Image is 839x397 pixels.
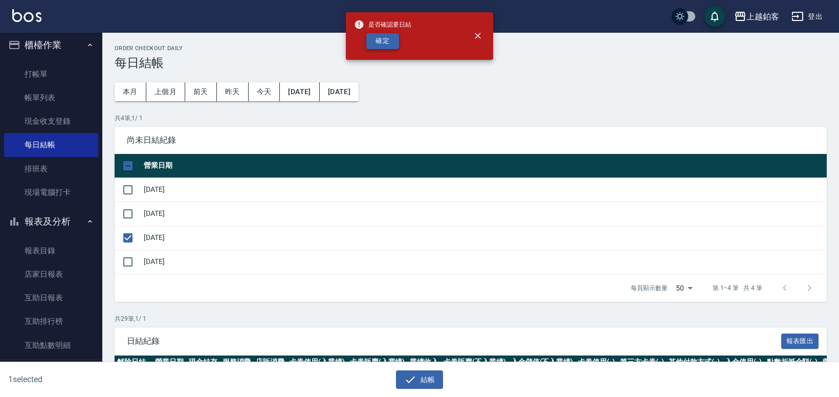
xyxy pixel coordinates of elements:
[4,86,98,109] a: 帳單列表
[320,82,359,101] button: [DATE]
[115,114,827,123] p: 共 4 筆, 1 / 1
[217,82,249,101] button: 昨天
[354,19,411,30] span: 是否確認要日結
[4,109,98,133] a: 現金收支登錄
[4,310,98,333] a: 互助排行榜
[704,6,725,27] button: save
[781,336,819,345] a: 報表匯出
[115,56,827,70] h3: 每日結帳
[287,356,347,369] th: 卡券使用(入業績)
[141,250,827,274] td: [DATE]
[280,82,319,101] button: [DATE]
[185,82,217,101] button: 前天
[4,157,98,181] a: 排班表
[4,62,98,86] a: 打帳單
[115,45,827,52] h2: Order checkout daily
[781,334,819,349] button: 報表匯出
[713,283,762,293] p: 第 1–4 筆 共 4 筆
[4,133,98,157] a: 每日結帳
[12,9,41,22] img: Logo
[4,32,98,58] button: 櫃檯作業
[764,356,821,369] th: 點數折抵金額(-)
[152,356,186,369] th: 營業日期
[186,356,220,369] th: 現金結存
[672,274,696,302] div: 50
[4,357,98,381] a: 每日業績分析表
[141,154,827,178] th: 營業日期
[4,334,98,357] a: 互助點數明細
[407,356,441,369] th: 業績收入
[347,356,408,369] th: 卡券販賣(入業績)
[576,356,617,369] th: 卡券使用(-)
[631,283,668,293] p: 每頁顯示數量
[746,10,779,23] div: 上越鉑客
[722,356,764,369] th: 入金使用(-)
[4,286,98,310] a: 互助日報表
[115,314,827,323] p: 共 29 筆, 1 / 1
[4,181,98,204] a: 現場電腦打卡
[617,356,667,369] th: 第三方卡券(-)
[8,373,208,386] h6: 1 selected
[509,356,576,369] th: 入金儲值(不入業績)
[396,370,444,389] button: 結帳
[467,25,489,47] button: close
[666,356,722,369] th: 其他付款方式(-)
[115,356,152,369] th: 解除日結
[253,356,287,369] th: 店販消費
[4,208,98,235] button: 報表及分析
[127,336,781,346] span: 日結紀錄
[220,356,254,369] th: 服務消費
[141,178,827,202] td: [DATE]
[141,226,827,250] td: [DATE]
[141,202,827,226] td: [DATE]
[4,262,98,286] a: 店家日報表
[127,135,814,145] span: 尚未日結紀錄
[787,7,827,26] button: 登出
[115,82,146,101] button: 本月
[249,82,280,101] button: 今天
[146,82,185,101] button: 上個月
[366,33,399,49] button: 確定
[441,356,509,369] th: 卡券販賣(不入業績)
[4,239,98,262] a: 報表目錄
[730,6,783,27] button: 上越鉑客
